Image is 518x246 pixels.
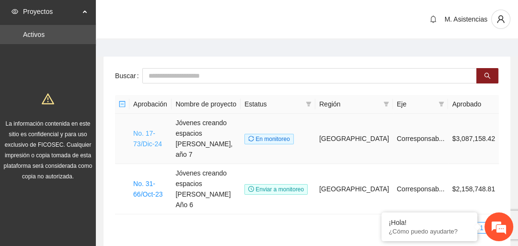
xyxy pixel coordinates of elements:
span: eye [12,8,18,15]
td: [GEOGRAPHIC_DATA] [315,114,393,164]
td: $2,158,748.81 [448,164,499,214]
span: Eje [397,99,435,109]
td: $3,087,158.42 [448,114,499,164]
th: Aprobación [129,95,172,114]
span: filter [381,97,391,111]
span: filter [304,97,313,111]
span: bell [426,15,440,23]
button: user [491,10,510,29]
button: bell [426,12,441,27]
div: ¡Hola! [389,219,470,226]
span: filter [438,101,444,107]
span: clock-circle [248,186,254,192]
span: La información contenida en este sitio es confidencial y para uso exclusivo de FICOSEC. Cualquier... [4,120,92,180]
div: Chatee con nosotros ahora [50,49,161,61]
span: Proyectos [23,2,80,21]
textarea: Escriba su mensaje y pulse “Intro” [5,153,183,187]
span: Estatus [244,99,302,109]
span: En monitoreo [244,134,294,144]
span: sync [248,136,254,141]
span: Región [319,99,380,109]
span: Corresponsab... [397,135,445,142]
a: No. 31-66/Oct-23 [133,180,162,198]
a: No. 17-73/Dic-24 [133,129,162,148]
p: ¿Cómo puedo ayudarte? [389,228,470,235]
a: Activos [23,31,45,38]
span: Estamos en línea. [56,73,132,170]
span: filter [306,101,311,107]
span: M. Asistencias [445,15,487,23]
span: filter [383,101,389,107]
span: filter [437,97,446,111]
span: minus-square [119,101,126,107]
label: Buscar [115,68,142,83]
th: Nombre de proyecto [172,95,241,114]
div: Minimizar ventana de chat en vivo [157,5,180,28]
th: Aprobado [448,95,499,114]
a: 1 [476,223,487,233]
span: search [484,72,491,80]
span: Enviar a monitoreo [244,184,308,195]
span: warning [42,93,54,105]
li: 1 [476,222,487,234]
span: Corresponsab... [397,185,445,193]
td: Jóvenes creando espacios [PERSON_NAME], año 7 [172,114,241,164]
button: search [476,68,498,83]
span: user [492,15,510,23]
td: Jóvenes creando espacios [PERSON_NAME] Año 6 [172,164,241,214]
td: [GEOGRAPHIC_DATA] [315,164,393,214]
